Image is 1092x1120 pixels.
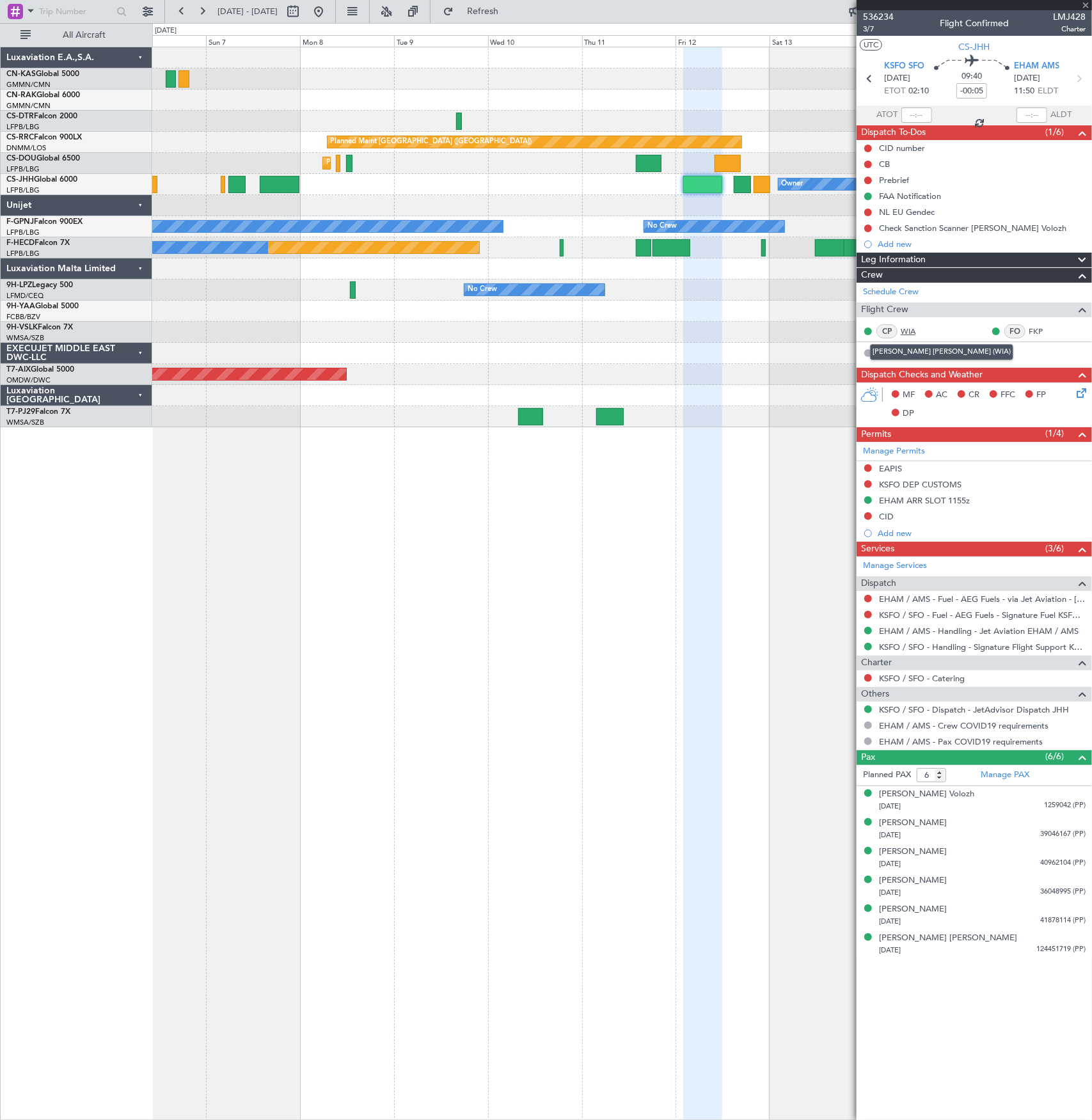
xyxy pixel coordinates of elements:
a: EHAM / AMS - Crew COVID19 requirements [879,720,1048,731]
span: Flight Crew [861,303,908,317]
a: WIA [901,326,930,337]
a: WMSA/SZB [6,333,44,343]
input: Trip Number [39,2,113,21]
span: Charter [1053,24,1086,35]
a: KSFO / SFO - Catering [879,673,965,684]
button: UTC [860,39,882,51]
div: CID [879,511,894,522]
span: Permits [861,427,891,442]
span: CR [969,389,979,402]
div: EAPIS [879,463,902,474]
div: Tue 9 [394,35,488,47]
span: 9H-VSLK [6,324,38,331]
span: ELDT [1038,85,1058,98]
span: T7-PJ29 [6,408,35,416]
div: FAA Notification [879,191,941,201]
a: EHAM / AMS - Pax COVID19 requirements [879,736,1043,747]
span: AC [936,389,947,402]
a: F-HECDFalcon 7X [6,239,70,247]
span: (1/4) [1046,427,1064,440]
a: FCBB/BZV [6,312,40,322]
span: KSFO SFO [885,60,925,73]
span: EHAM AMS [1014,60,1059,73]
span: Leg Information [861,253,926,267]
span: 124451719 (PP) [1036,944,1086,955]
a: GMMN/CMN [6,80,51,90]
span: 09:40 [961,70,982,83]
span: ATOT [877,109,898,122]
span: CS-DTR [6,113,34,120]
div: Mon 8 [300,35,394,47]
a: LFPB/LBG [6,249,40,258]
button: All Aircraft [14,25,139,45]
div: Add new [878,239,1086,249]
div: [PERSON_NAME] [879,874,947,887]
a: CS-RRCFalcon 900LX [6,134,82,141]
a: 9H-VSLKFalcon 7X [6,324,73,331]
span: Dispatch Checks and Weather [861,368,983,383]
span: All Aircraft [33,31,135,40]
a: WMSA/SZB [6,418,44,427]
a: LFPB/LBG [6,122,40,132]
span: 3/7 [863,24,894,35]
span: 40962104 (PP) [1040,858,1086,869]
span: [DATE] [879,830,901,840]
a: F-GPNJFalcon 900EX [6,218,83,226]
a: OMDW/DWC [6,375,51,385]
a: Manage PAX [981,769,1029,782]
a: KSFO / SFO - Fuel - AEG Fuels - Signature Fuel KSFO / SFO [879,610,1086,620]
a: LFPB/LBG [6,228,40,237]
span: 536234 [863,10,894,24]
a: CN-KASGlobal 5000 [6,70,79,78]
div: Sat 13 [770,35,864,47]
span: 11:50 [1014,85,1034,98]
button: Refresh [437,1,514,22]
div: No Crew [647,217,677,236]
a: 9H-YAAGlobal 5000 [6,303,79,310]
div: [DATE] [155,26,177,36]
div: Sat 6 [112,35,206,47]
span: Refresh [456,7,510,16]
span: T7-AIX [6,366,31,374]
span: [DATE] [885,72,911,85]
span: 41878114 (PP) [1040,915,1086,926]
div: [PERSON_NAME] [PERSON_NAME] [879,932,1017,945]
span: Services [861,542,894,556]
span: (1/6) [1046,125,1064,139]
div: NL EU Gendec [879,207,935,217]
span: F-HECD [6,239,35,247]
div: Fri 12 [676,35,770,47]
span: [DATE] [879,945,901,955]
a: KSFO / SFO - Dispatch - JetAdvisor Dispatch JHH [879,704,1069,715]
span: 39046167 (PP) [1040,829,1086,840]
div: Add new [878,528,1086,539]
span: DP [903,407,914,420]
span: 02:10 [909,85,930,98]
a: GMMN/CMN [6,101,51,111]
div: Flight Confirmed [940,17,1009,31]
div: Planned Maint [GEOGRAPHIC_DATA] ([GEOGRAPHIC_DATA]) [326,154,528,173]
span: [DATE] [879,917,901,926]
span: CS-RRC [6,134,34,141]
a: CS-DOUGlobal 6500 [6,155,80,162]
span: CS-DOU [6,155,36,162]
div: [PERSON_NAME] [879,846,947,858]
div: Prebrief [879,175,909,185]
span: FFC [1001,389,1015,402]
a: EHAM / AMS - Handling - Jet Aviation EHAM / AMS [879,626,1079,636]
div: Sun 7 [206,35,300,47]
div: FO [1004,324,1025,338]
div: KSFO DEP CUSTOMS [879,479,961,490]
span: 1259042 (PP) [1044,800,1086,811]
span: F-GPNJ [6,218,34,226]
span: CS-JHH [6,176,34,184]
div: CP [876,324,898,338]
div: CID number [879,143,925,154]
span: CN-KAS [6,70,36,78]
a: FKP [1029,326,1057,337]
span: [DATE] - [DATE] [218,6,278,17]
span: [DATE] [1014,72,1040,85]
a: LFPB/LBG [6,185,40,195]
span: LMJ428 [1053,10,1086,24]
div: Wed 10 [488,35,582,47]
